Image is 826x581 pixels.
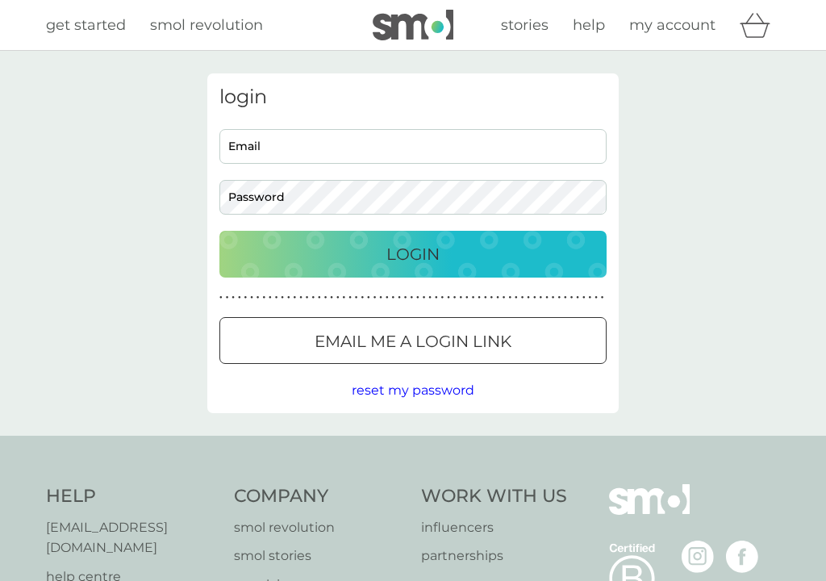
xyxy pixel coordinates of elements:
span: reset my password [352,382,474,398]
p: ● [521,294,524,302]
p: ● [540,294,543,302]
p: ● [557,294,561,302]
img: visit the smol Facebook page [726,541,758,573]
p: ● [441,294,444,302]
p: ● [496,294,499,302]
p: ● [257,294,260,302]
p: ● [250,294,253,302]
p: ● [287,294,290,302]
p: ● [392,294,395,302]
h3: login [219,86,607,109]
p: ● [404,294,407,302]
p: ● [465,294,469,302]
p: ● [324,294,327,302]
p: ● [484,294,487,302]
a: smol revolution [150,14,263,37]
p: ● [576,294,579,302]
p: ● [545,294,549,302]
p: ● [306,294,309,302]
p: ● [423,294,426,302]
p: ● [294,294,297,302]
p: ● [472,294,475,302]
p: ● [515,294,518,302]
p: ● [311,294,315,302]
p: ● [275,294,278,302]
div: basket [740,9,780,41]
p: ● [386,294,389,302]
p: ● [416,294,419,302]
p: ● [299,294,302,302]
a: [EMAIL_ADDRESS][DOMAIN_NAME] [46,517,218,558]
h4: Help [46,484,218,509]
p: ● [348,294,352,302]
p: ● [238,294,241,302]
p: ● [318,294,321,302]
p: ● [552,294,555,302]
p: ● [269,294,272,302]
p: ● [453,294,457,302]
p: ● [447,294,450,302]
p: ● [594,294,598,302]
p: ● [503,294,506,302]
p: ● [410,294,413,302]
p: ● [361,294,364,302]
p: ● [367,294,370,302]
p: ● [262,294,265,302]
p: ● [219,294,223,302]
p: ● [527,294,530,302]
a: partnerships [421,545,567,566]
p: Email me a login link [315,328,511,354]
p: ● [490,294,494,302]
p: ● [564,294,567,302]
span: my account [629,16,715,34]
p: ● [330,294,333,302]
p: ● [582,294,586,302]
p: ● [343,294,346,302]
button: reset my password [352,380,474,401]
p: ● [226,294,229,302]
p: ● [533,294,536,302]
a: help [573,14,605,37]
span: stories [501,16,549,34]
a: influencers [421,517,567,538]
p: ● [244,294,248,302]
a: stories [501,14,549,37]
p: ● [355,294,358,302]
img: visit the smol Instagram page [682,541,714,573]
p: ● [601,294,604,302]
p: ● [379,294,382,302]
span: help [573,16,605,34]
span: smol revolution [150,16,263,34]
h4: Work With Us [421,484,567,509]
p: ● [459,294,462,302]
p: ● [398,294,401,302]
img: smol [609,484,690,539]
p: ● [570,294,574,302]
span: get started [46,16,126,34]
p: Login [386,241,440,267]
p: ● [589,294,592,302]
p: ● [373,294,377,302]
button: Email me a login link [219,317,607,364]
p: ● [435,294,438,302]
img: smol [373,10,453,40]
a: smol revolution [234,517,406,538]
a: get started [46,14,126,37]
a: my account [629,14,715,37]
p: ● [281,294,284,302]
a: smol stories [234,545,406,566]
p: ● [508,294,511,302]
p: ● [232,294,235,302]
button: Login [219,231,607,278]
p: ● [478,294,481,302]
p: ● [336,294,340,302]
h4: Company [234,484,406,509]
p: ● [428,294,432,302]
